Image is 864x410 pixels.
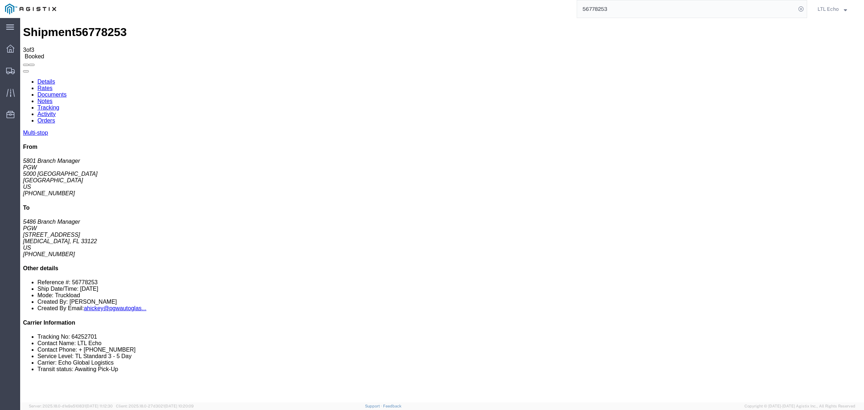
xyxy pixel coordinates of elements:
[17,348,841,355] li: Transit status: Awaiting Pick-Up
[383,404,401,408] a: Feedback
[5,4,56,14] img: logo
[116,404,194,408] span: Client: 2025.18.0-27d3021
[744,403,855,409] span: Copyright © [DATE]-[DATE] Agistix Inc., All Rights Reserved
[165,404,194,408] span: [DATE] 10:20:09
[64,287,126,293] a: ahickey@pgwautoglas...
[17,329,841,335] li: Contact Phone: + [PHONE_NUMBER]
[577,0,796,18] input: Search for shipment number, reference number
[17,316,841,322] li: Tracking No: 64252701
[818,5,839,13] span: LTL Echo
[17,322,841,329] li: Contact Name: LTL Echo
[365,404,383,408] a: Support
[29,404,113,408] span: Server: 2025.18.0-d1e9a510831
[817,5,854,13] button: LTL Echo
[17,342,841,348] li: Carrier: Echo Global Logistics
[20,18,864,402] iframe: FS Legacy Container
[3,302,841,308] h4: Carrier Information
[17,335,841,342] li: Service Level: TL Standard 3 - 5 Day
[86,404,113,408] span: [DATE] 11:12:30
